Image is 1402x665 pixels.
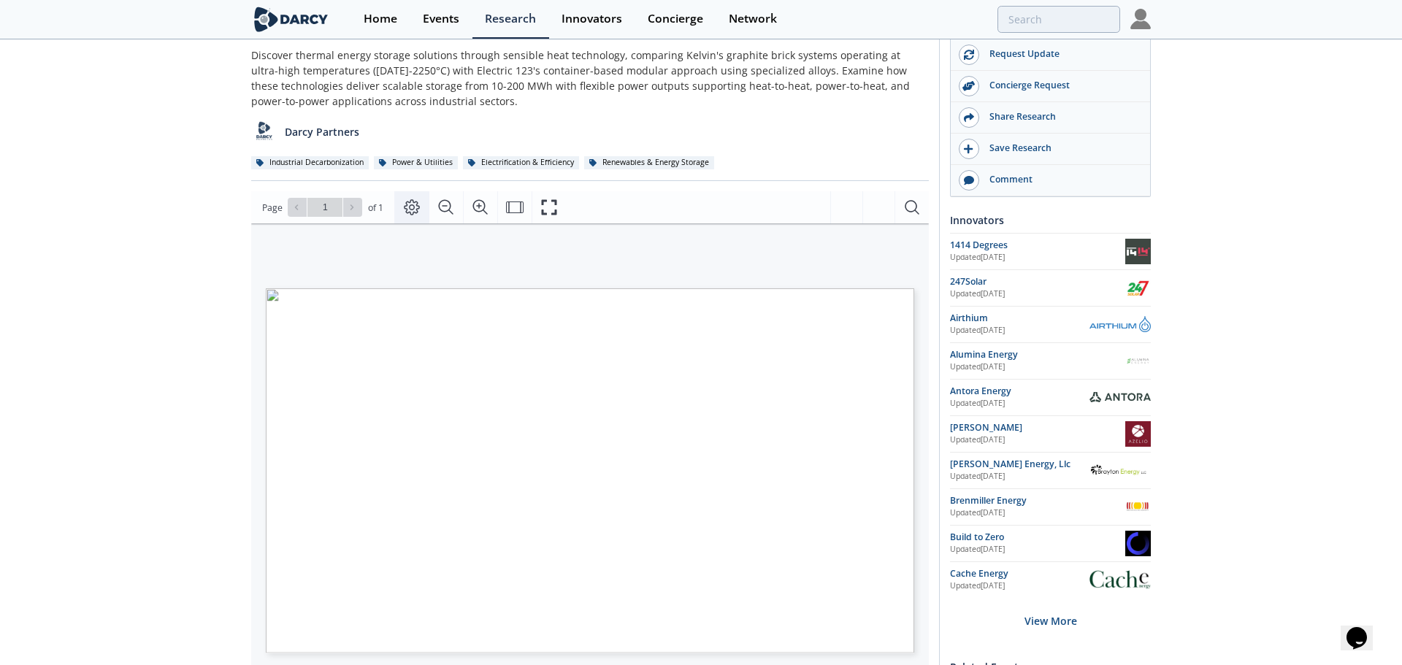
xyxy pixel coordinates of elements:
img: Airthium [1089,316,1151,332]
a: Antora Energy Updated[DATE] Antora Energy [950,385,1151,410]
div: 247Solar [950,275,1125,288]
img: Brenmiller Energy [1125,494,1151,520]
div: Comment [979,173,1143,186]
div: Updated [DATE] [950,507,1125,519]
div: Brenmiller Energy [950,494,1125,507]
div: Request Update [979,47,1143,61]
img: 247Solar [1125,275,1151,301]
div: Alumina Energy [950,348,1125,361]
p: Darcy Partners [285,124,359,139]
img: Cache Energy [1089,570,1151,588]
img: Azelio [1125,421,1151,447]
div: Updated [DATE] [950,544,1125,556]
div: Save Research [979,142,1143,155]
div: Innovators [950,207,1151,233]
div: 1414 Degrees [950,239,1125,252]
div: Updated [DATE] [950,471,1089,483]
a: Brenmiller Energy Updated[DATE] Brenmiller Energy [950,494,1151,520]
div: Concierge Request [979,79,1143,92]
a: [PERSON_NAME] Updated[DATE] Azelio [950,421,1151,447]
div: [PERSON_NAME] [950,421,1125,434]
img: Build to Zero [1125,531,1151,556]
div: Updated [DATE] [950,434,1125,446]
div: Discover thermal energy storage solutions through sensible heat technology, comparing Kelvin's gr... [251,47,929,109]
img: Antora Energy [1089,392,1151,402]
div: Share Research [979,110,1143,123]
div: [PERSON_NAME] Energy, Llc [950,458,1089,471]
div: Research [485,13,536,25]
img: Alumina Energy [1125,348,1151,374]
img: 1414 Degrees [1125,239,1151,264]
div: Build to Zero [950,531,1125,544]
div: Power & Utilities [374,156,458,169]
div: Innovators [562,13,622,25]
a: 247Solar Updated[DATE] 247Solar [950,275,1151,301]
a: Alumina Energy Updated[DATE] Alumina Energy [950,348,1151,374]
div: Updated [DATE] [950,398,1089,410]
a: Airthium Updated[DATE] Airthium [950,312,1151,337]
div: Home [364,13,397,25]
div: Updated [DATE] [950,288,1125,300]
div: Airthium [950,312,1089,325]
div: Electrification & Efficiency [463,156,579,169]
input: Advanced Search [997,6,1120,33]
iframe: chat widget [1341,607,1387,650]
div: Updated [DATE] [950,252,1125,264]
div: Events [423,13,459,25]
a: Build to Zero Updated[DATE] Build to Zero [950,531,1151,556]
div: Network [729,13,777,25]
div: Concierge [648,13,703,25]
div: Updated [DATE] [950,361,1125,373]
img: logo-wide.svg [251,7,331,32]
div: View More [950,598,1151,644]
a: [PERSON_NAME] Energy, Llc Updated[DATE] Brayton Energy, Llc [950,458,1151,483]
div: Updated [DATE] [950,580,1089,592]
div: Updated [DATE] [950,325,1089,337]
img: Profile [1130,9,1151,29]
div: Industrial Decarbonization [251,156,369,169]
div: Renewables & Energy Storage [584,156,714,169]
a: 1414 Degrees Updated[DATE] 1414 Degrees [950,239,1151,264]
img: Brayton Energy, Llc [1089,464,1151,476]
div: Cache Energy [950,567,1089,580]
a: Cache Energy Updated[DATE] Cache Energy [950,567,1151,593]
div: Antora Energy [950,385,1089,398]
